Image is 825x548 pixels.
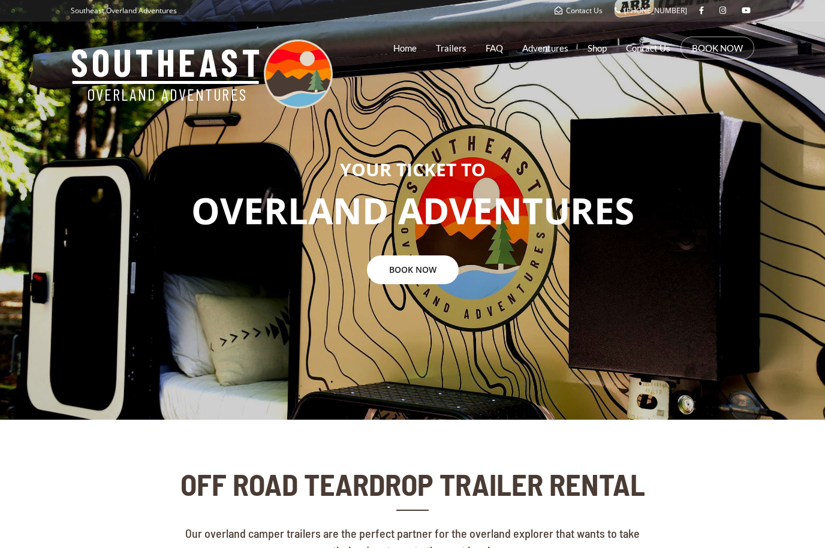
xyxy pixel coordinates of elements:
[615,5,687,16] a: [PHONE_NUMBER]
[177,468,648,501] h2: OFF ROAD TEARDROP TRAILER RENTAL
[436,33,466,63] a: Trailers
[71,3,177,19] p: Southeast Overland Adventures
[367,255,459,284] a: BOOK NOW
[522,33,568,63] a: Adventures
[626,33,670,63] a: Contact Us
[566,5,603,16] span: Contact Us
[588,33,607,63] a: Shop
[486,33,503,63] a: FAQ
[624,5,687,16] span: [PHONE_NUMBER]
[393,33,417,63] a: Home
[9,185,816,237] p: OVERLAND ADVENTURES
[555,5,603,16] a: Contact Us
[692,42,743,54] a: BOOK NOW
[71,40,333,109] img: Southeast Overland Adventures
[9,159,816,179] h3: YOUR TICKET TO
